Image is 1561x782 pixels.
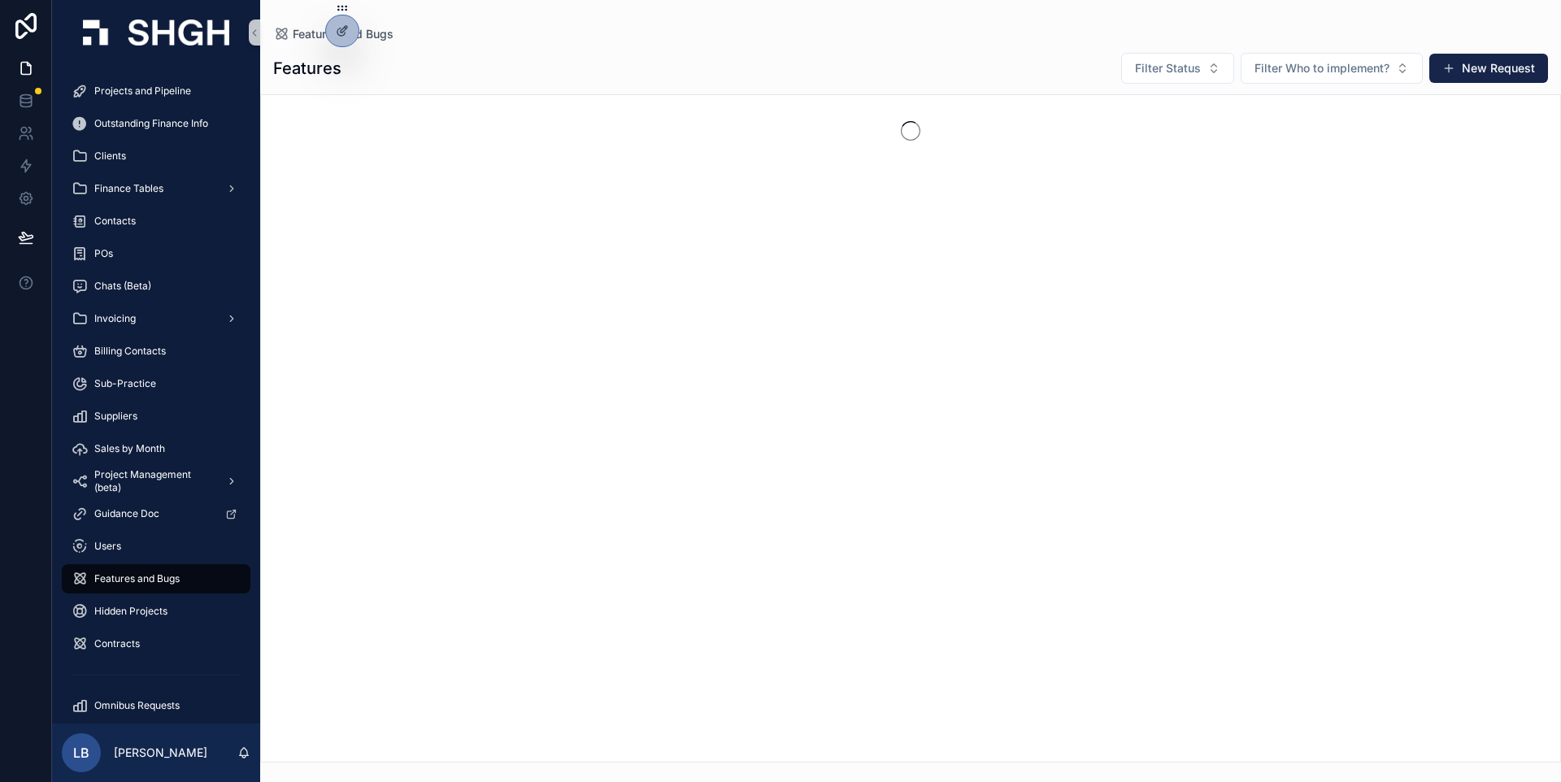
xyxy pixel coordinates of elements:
span: Guidance Doc [94,507,159,520]
span: Sub-Practice [94,377,156,390]
span: Finance Tables [94,182,163,195]
span: LB [73,743,89,762]
a: Finance Tables [62,174,250,203]
a: Sales by Month [62,434,250,463]
span: Suppliers [94,410,137,423]
a: Chats (Beta) [62,272,250,301]
a: Billing Contacts [62,337,250,366]
span: Filter Who to implement? [1254,60,1389,76]
span: Projects and Pipeline [94,85,191,98]
a: Contacts [62,206,250,236]
span: Clients [94,150,126,163]
span: Users [94,540,121,553]
a: Contracts [62,629,250,658]
span: POs [94,247,113,260]
a: Project Management (beta) [62,467,250,496]
span: Invoicing [94,312,136,325]
span: Features and Bugs [94,572,180,585]
div: scrollable content [52,65,260,723]
span: Features and Bugs [293,26,394,42]
span: Outstanding Finance Info [94,117,208,130]
a: POs [62,239,250,268]
a: Projects and Pipeline [62,76,250,106]
span: Project Management (beta) [94,468,213,494]
a: Outstanding Finance Info [62,109,250,138]
span: Sales by Month [94,442,165,455]
button: Select Button [1241,53,1423,84]
a: Hidden Projects [62,597,250,626]
span: Chats (Beta) [94,280,151,293]
span: Hidden Projects [94,605,167,618]
a: Omnibus Requests [62,691,250,720]
span: Contracts [94,637,140,650]
img: App logo [83,20,229,46]
span: Omnibus Requests [94,699,180,712]
p: [PERSON_NAME] [114,745,207,761]
span: Filter Status [1135,60,1201,76]
a: Clients [62,141,250,171]
a: Guidance Doc [62,499,250,528]
a: Sub-Practice [62,369,250,398]
a: Features and Bugs [62,564,250,593]
a: Users [62,532,250,561]
span: Billing Contacts [94,345,166,358]
span: Contacts [94,215,136,228]
button: Select Button [1121,53,1234,84]
a: Suppliers [62,402,250,431]
button: New Request [1429,54,1548,83]
a: Features and Bugs [273,26,394,42]
a: Invoicing [62,304,250,333]
h1: Features [273,57,341,80]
